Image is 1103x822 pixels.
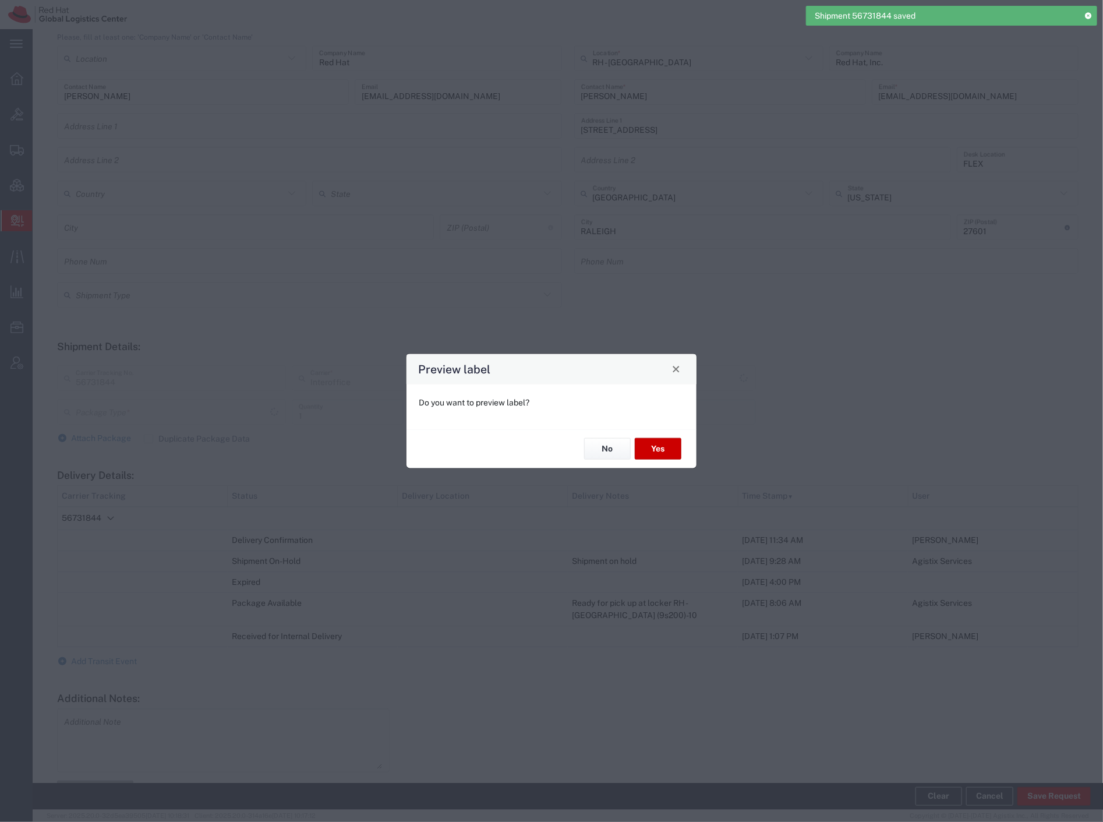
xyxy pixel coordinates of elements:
button: No [584,438,631,460]
span: Shipment 56731844 saved [815,10,915,22]
button: Close [668,361,684,377]
p: Do you want to preview label? [419,396,684,408]
button: Yes [635,438,681,460]
h4: Preview label [419,361,491,378]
